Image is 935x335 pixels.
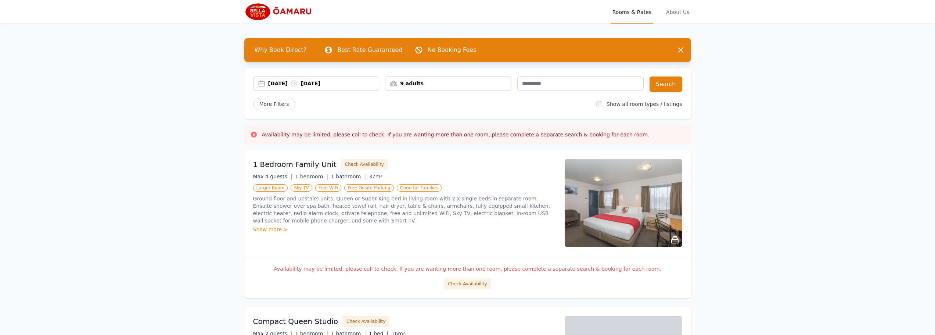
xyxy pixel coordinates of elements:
[262,131,650,138] h3: Availability may be limited, please call to check. If you are wanting more than one room, please ...
[341,159,388,170] button: Check Availability
[253,316,338,327] h3: Compact Queen Studio
[369,174,382,179] span: 37m²
[607,101,682,107] label: Show all room types / listings
[253,265,682,272] p: Availability may be limited, please call to check. If you are wanting more than one room, please ...
[253,226,556,233] div: Show more >
[253,174,292,179] span: Max 4 guests |
[331,174,366,179] span: 1 bathroom |
[291,184,312,192] span: Sky TV
[253,98,295,110] span: More Filters
[249,43,313,57] span: Why Book Direct?
[428,46,477,54] p: No Booking Fees
[650,76,682,92] button: Search
[337,46,402,54] p: Best Rate Guaranteed
[315,184,342,192] span: Free WiFi
[268,80,379,87] div: [DATE] [DATE]
[342,316,389,327] button: Check Availability
[397,184,442,192] span: Good for Families
[385,80,511,87] div: 9 adults
[253,184,288,192] span: Larger Room
[295,174,328,179] span: 1 bedroom |
[253,195,556,224] p: Ground floor and upstairs units. Queen or Super King bed in living room with 2 x single beds in s...
[244,3,315,21] img: Bella Vista Oamaru
[344,184,393,192] span: Free Onsite Parking
[444,278,491,289] button: Check Availability
[253,159,337,170] h3: 1 Bedroom Family Unit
